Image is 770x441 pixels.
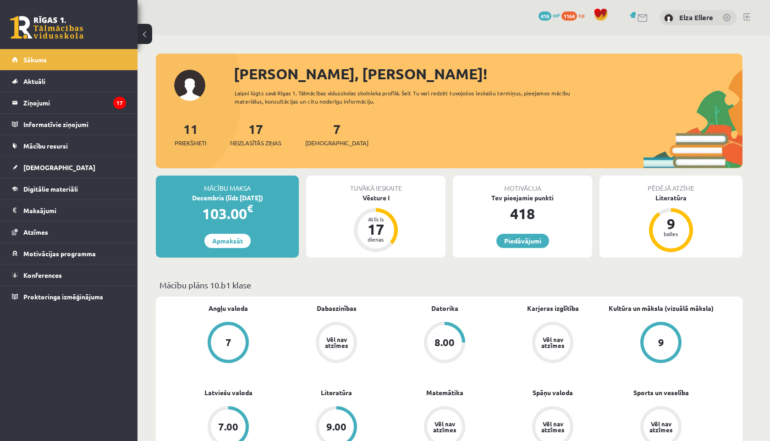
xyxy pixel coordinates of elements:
span: xp [578,11,584,19]
span: 418 [539,11,551,21]
a: 8.00 [390,322,499,365]
span: Proktoringa izmēģinājums [23,292,103,301]
a: Literatūra 9 balles [599,193,742,254]
a: Motivācijas programma [12,243,126,264]
a: 17Neizlasītās ziņas [230,121,281,148]
div: 9.00 [326,422,346,432]
a: 11Priekšmeti [175,121,206,148]
div: Vēl nav atzīmes [648,421,674,433]
span: mP [553,11,560,19]
a: Vēsture I Atlicis 17 dienas [306,193,445,254]
div: [PERSON_NAME], [PERSON_NAME]! [234,63,742,85]
a: Kultūra un māksla (vizuālā māksla) [609,303,714,313]
a: Datorika [431,303,458,313]
a: Matemātika [426,388,463,397]
span: € [247,202,253,215]
a: Apmaksāt [204,234,251,248]
a: Atzīmes [12,221,126,243]
span: [DEMOGRAPHIC_DATA] [305,138,368,148]
i: 17 [113,97,126,109]
a: 9 [607,322,715,365]
div: Laipni lūgts savā Rīgas 1. Tālmācības vidusskolas skolnieka profilā. Šeit Tu vari redzēt tuvojošo... [235,89,587,105]
a: Rīgas 1. Tālmācības vidusskola [10,16,83,39]
div: 418 [453,203,592,225]
span: Neizlasītās ziņas [230,138,281,148]
a: Mācību resursi [12,135,126,156]
a: Maksājumi [12,200,126,221]
div: balles [657,231,685,237]
span: 1164 [561,11,577,21]
div: Tev pieejamie punkti [453,193,592,203]
a: Ziņojumi17 [12,92,126,113]
p: Mācību plāns 10.b1 klase [159,279,739,291]
div: Vēl nav atzīmes [432,421,457,433]
span: Atzīmes [23,228,48,236]
a: Vēl nav atzīmes [499,322,607,365]
div: 103.00 [156,203,299,225]
a: [DEMOGRAPHIC_DATA] [12,157,126,178]
div: 7 [225,337,231,347]
div: Mācību maksa [156,176,299,193]
a: Sports un veselība [633,388,689,397]
a: Proktoringa izmēģinājums [12,286,126,307]
a: Literatūra [321,388,352,397]
a: Piedāvājumi [496,234,549,248]
a: Angļu valoda [209,303,248,313]
a: 7 [174,322,282,365]
a: 7[DEMOGRAPHIC_DATA] [305,121,368,148]
div: Tuvākā ieskaite [306,176,445,193]
a: Karjeras izglītība [527,303,579,313]
div: 9 [657,216,685,231]
span: Aktuāli [23,77,45,85]
div: Vēl nav atzīmes [324,336,349,348]
legend: Informatīvie ziņojumi [23,114,126,135]
div: Pēdējā atzīme [599,176,742,193]
span: Motivācijas programma [23,249,96,258]
span: Sākums [23,55,47,64]
span: Mācību resursi [23,142,68,150]
span: [DEMOGRAPHIC_DATA] [23,163,95,171]
div: dienas [362,237,390,242]
a: 1164 xp [561,11,589,19]
div: Decembris (līdz [DATE]) [156,193,299,203]
a: Vēl nav atzīmes [282,322,390,365]
a: Sākums [12,49,126,70]
a: Elza Ellere [679,13,713,22]
div: Motivācija [453,176,592,193]
div: Atlicis [362,216,390,222]
div: Vēsture I [306,193,445,203]
a: Spāņu valoda [533,388,573,397]
div: 17 [362,222,390,237]
div: Vēl nav atzīmes [540,421,566,433]
span: Digitālie materiāli [23,185,78,193]
div: 8.00 [434,337,455,347]
a: Aktuāli [12,71,126,92]
div: 9 [658,337,664,347]
div: Literatūra [599,193,742,203]
span: Konferences [23,271,62,279]
legend: Ziņojumi [23,92,126,113]
div: Vēl nav atzīmes [540,336,566,348]
span: Priekšmeti [175,138,206,148]
img: Elza Ellere [664,14,673,23]
a: Konferences [12,265,126,286]
a: Dabaszinības [317,303,357,313]
a: 418 mP [539,11,560,19]
a: Digitālie materiāli [12,178,126,199]
legend: Maksājumi [23,200,126,221]
div: 7.00 [218,422,238,432]
a: Informatīvie ziņojumi [12,114,126,135]
a: Latviešu valoda [204,388,253,397]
